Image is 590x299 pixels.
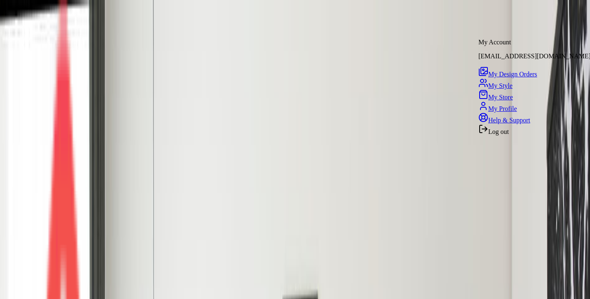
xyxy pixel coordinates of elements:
span: Help & Support [488,117,530,124]
span: My Design Orders [488,71,537,78]
span: Log out [488,128,509,135]
span: My Profile [488,105,517,112]
span: My Style [488,82,512,89]
span: My Store [488,94,513,101]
